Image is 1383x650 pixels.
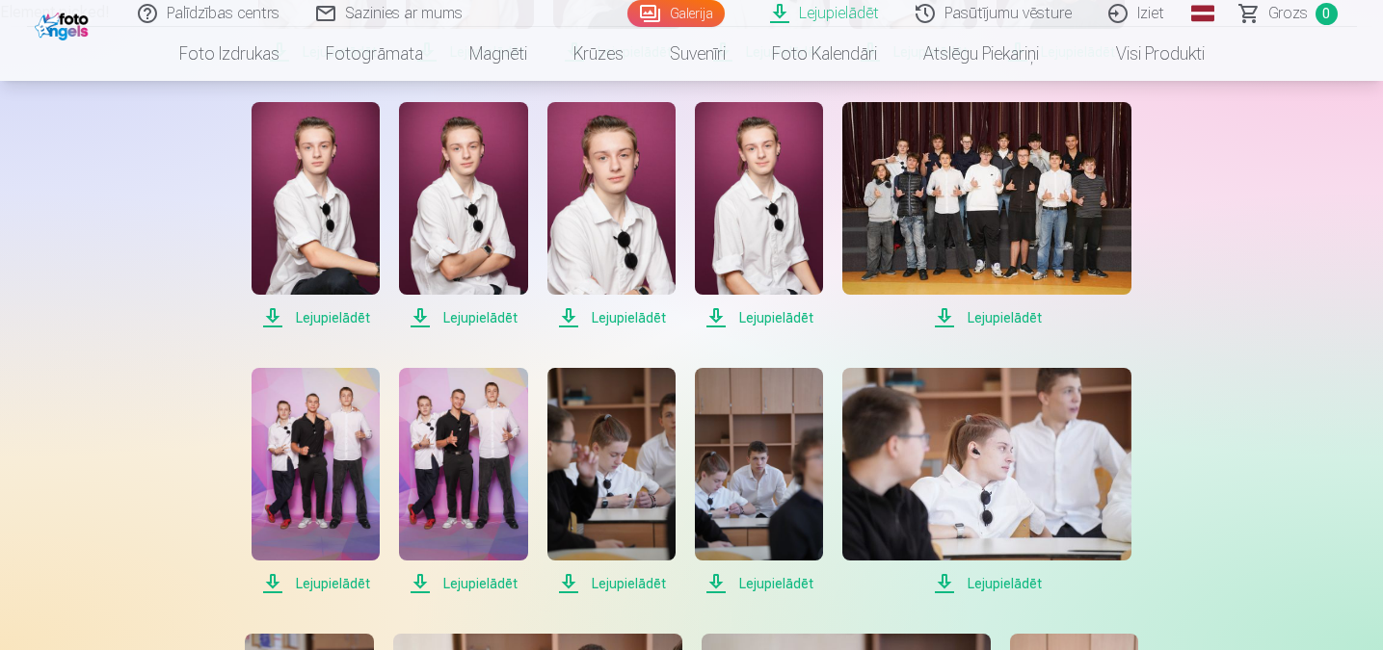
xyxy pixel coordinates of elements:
[1316,3,1338,25] span: 0
[695,102,823,329] a: Lejupielādēt
[399,102,527,329] a: Lejupielādēt
[547,572,676,595] span: Lejupielādēt
[695,572,823,595] span: Lejupielādēt
[900,27,1062,81] a: Atslēgu piekariņi
[252,368,380,595] a: Lejupielādēt
[156,27,303,81] a: Foto izdrukas
[695,306,823,329] span: Lejupielādēt
[399,368,527,595] a: Lejupielādēt
[842,572,1131,595] span: Lejupielādēt
[399,306,527,329] span: Lejupielādēt
[749,27,900,81] a: Foto kalendāri
[550,27,647,81] a: Krūzes
[647,27,749,81] a: Suvenīri
[1268,2,1308,25] span: Grozs
[1062,27,1228,81] a: Visi produkti
[842,368,1131,595] a: Lejupielādēt
[252,102,380,329] a: Lejupielādēt
[842,306,1131,329] span: Lejupielādēt
[35,8,93,40] img: /fa1
[446,27,550,81] a: Magnēti
[547,368,676,595] a: Lejupielādēt
[842,102,1131,329] a: Lejupielādēt
[303,27,446,81] a: Fotogrāmata
[547,102,676,329] a: Lejupielādēt
[252,572,380,595] span: Lejupielādēt
[695,368,823,595] a: Lejupielādēt
[547,306,676,329] span: Lejupielādēt
[252,306,380,329] span: Lejupielādēt
[399,572,527,595] span: Lejupielādēt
